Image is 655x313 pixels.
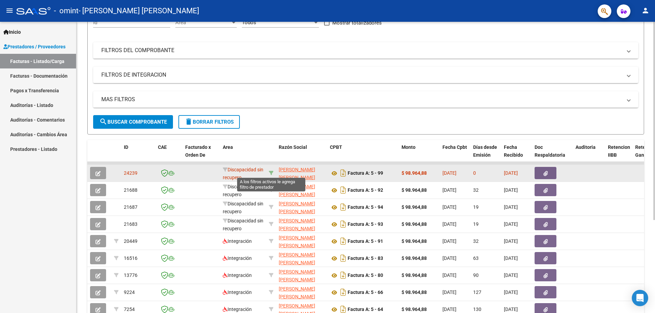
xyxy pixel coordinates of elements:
[185,118,193,126] mat-icon: delete
[473,289,481,295] span: 127
[402,289,427,295] strong: $ 98.964,88
[223,272,252,278] span: Integración
[402,238,427,244] strong: $ 98.964,88
[348,188,383,193] strong: Factura A: 5 - 92
[339,253,348,264] i: Descargar documento
[279,235,315,248] span: [PERSON_NAME] [PERSON_NAME]
[99,119,167,125] span: Buscar Comprobante
[348,273,383,278] strong: Factura A: 5 - 80
[54,3,78,18] span: - omint
[101,47,622,54] mat-panel-title: FILTROS DEL COMPROBANTE
[185,119,234,125] span: Borrar Filtros
[504,307,518,312] span: [DATE]
[504,255,518,261] span: [DATE]
[279,268,324,282] div: 27177196237
[330,144,342,150] span: CPBT
[223,289,252,295] span: Integración
[99,118,107,126] mat-icon: search
[339,168,348,178] i: Descargar documento
[442,221,456,227] span: [DATE]
[442,289,456,295] span: [DATE]
[348,171,383,176] strong: Factura A: 5 - 99
[442,238,456,244] span: [DATE]
[185,144,211,158] span: Facturado x Orden De
[279,269,315,282] span: [PERSON_NAME] [PERSON_NAME]
[339,202,348,213] i: Descargar documento
[504,289,518,295] span: [DATE]
[402,204,427,210] strong: $ 98.964,88
[399,140,440,170] datatable-header-cell: Monto
[402,221,427,227] strong: $ 98.964,88
[332,19,382,27] span: Mostrar totalizadores
[101,71,622,79] mat-panel-title: FILTROS DE INTEGRACION
[279,167,315,180] span: [PERSON_NAME] [PERSON_NAME]
[279,286,315,299] span: [PERSON_NAME] [PERSON_NAME]
[223,238,252,244] span: Integración
[93,42,638,59] mat-expansion-panel-header: FILTROS DEL COMPROBANTE
[124,307,135,312] span: 7254
[442,307,456,312] span: [DATE]
[348,290,383,295] strong: Factura A: 5 - 66
[442,255,456,261] span: [DATE]
[504,187,518,193] span: [DATE]
[155,140,183,170] datatable-header-cell: CAE
[473,272,479,278] span: 90
[339,185,348,195] i: Descargar documento
[223,184,263,197] span: Discapacidad sin recupero
[470,140,501,170] datatable-header-cell: Días desde Emisión
[327,140,399,170] datatable-header-cell: CPBT
[348,307,383,312] strong: Factura A: 5 - 64
[504,144,523,158] span: Fecha Recibido
[93,91,638,108] mat-expansion-panel-header: MAS FILTROS
[124,221,137,227] span: 21683
[124,289,135,295] span: 9224
[124,255,137,261] span: 16516
[121,140,155,170] datatable-header-cell: ID
[442,187,456,193] span: [DATE]
[124,170,137,176] span: 24239
[473,144,497,158] span: Días desde Emisión
[532,140,573,170] datatable-header-cell: Doc Respaldatoria
[504,221,518,227] span: [DATE]
[473,170,476,176] span: 0
[473,238,479,244] span: 32
[223,255,252,261] span: Integración
[220,140,266,170] datatable-header-cell: Area
[5,6,14,15] mat-icon: menu
[223,167,263,180] span: Discapacidad sin recupero
[93,115,173,129] button: Buscar Comprobante
[223,144,233,150] span: Area
[158,144,167,150] span: CAE
[348,239,383,244] strong: Factura A: 5 - 91
[339,219,348,230] i: Descargar documento
[608,144,630,158] span: Retencion IIBB
[348,256,383,261] strong: Factura A: 5 - 83
[339,236,348,247] i: Descargar documento
[504,170,518,176] span: [DATE]
[276,140,327,170] datatable-header-cell: Razón Social
[279,285,324,299] div: 27177196237
[402,170,427,176] strong: $ 98.964,88
[442,144,467,150] span: Fecha Cpbt
[504,238,518,244] span: [DATE]
[124,238,137,244] span: 20449
[535,144,565,158] span: Doc Respaldatoria
[279,234,324,248] div: 27177196237
[632,290,648,306] div: Open Intercom Messenger
[183,140,220,170] datatable-header-cell: Facturado x Orden De
[279,201,315,214] span: [PERSON_NAME] [PERSON_NAME]
[402,307,427,312] strong: $ 98.964,88
[504,272,518,278] span: [DATE]
[279,218,315,231] span: [PERSON_NAME] [PERSON_NAME]
[279,183,324,197] div: 27177196237
[339,287,348,298] i: Descargar documento
[440,140,470,170] datatable-header-cell: Fecha Cpbt
[124,272,137,278] span: 13776
[101,96,622,103] mat-panel-title: MAS FILTROS
[473,255,479,261] span: 63
[242,19,256,26] span: Todos
[504,204,518,210] span: [DATE]
[279,252,315,265] span: [PERSON_NAME] [PERSON_NAME]
[124,187,137,193] span: 21688
[223,307,252,312] span: Integración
